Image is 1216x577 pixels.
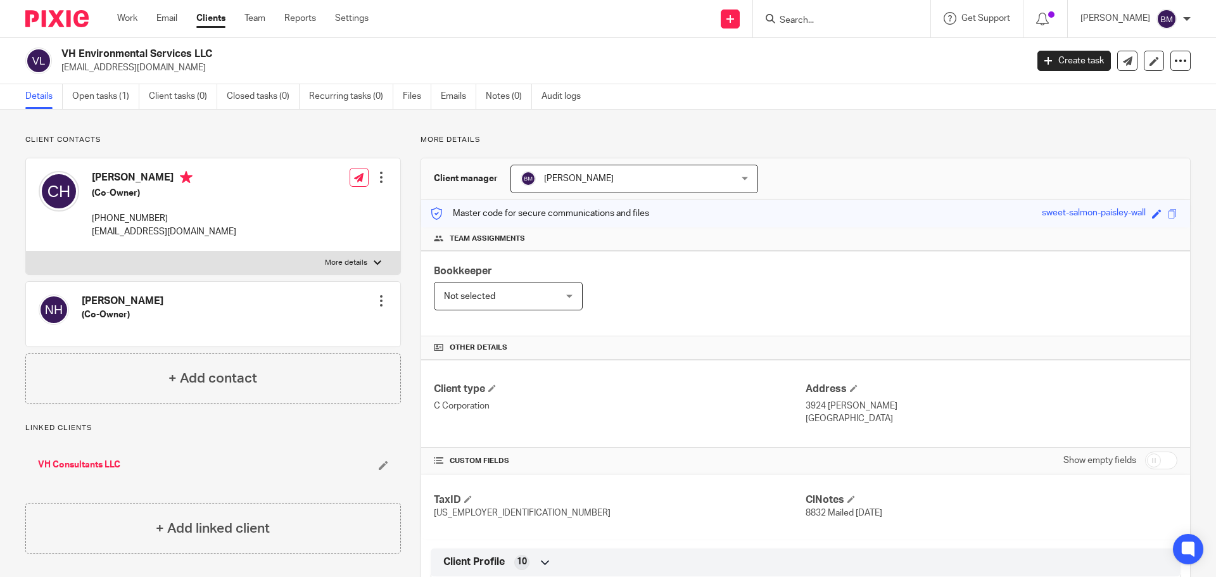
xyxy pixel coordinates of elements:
[517,555,527,568] span: 10
[444,292,495,301] span: Not selected
[92,212,236,225] p: [PHONE_NUMBER]
[61,48,827,61] h2: VH Environmental Services LLC
[778,15,892,27] input: Search
[521,171,536,186] img: svg%3E
[117,12,137,25] a: Work
[25,135,401,145] p: Client contacts
[82,295,163,308] h4: [PERSON_NAME]
[441,84,476,109] a: Emails
[92,171,236,187] h4: [PERSON_NAME]
[806,412,1177,425] p: [GEOGRAPHIC_DATA]
[1042,206,1146,221] div: sweet-salmon-paisley-wall
[434,509,611,517] span: [US_EMPLOYER_IDENTIFICATION_NUMBER]
[434,493,806,507] h4: TaxID
[168,369,257,388] h4: + Add contact
[443,555,505,569] span: Client Profile
[25,48,52,74] img: svg%3E
[806,509,882,517] span: 8832 Mailed [DATE]
[961,14,1010,23] span: Get Support
[284,12,316,25] a: Reports
[450,234,525,244] span: Team assignments
[180,171,193,184] i: Primary
[544,174,614,183] span: [PERSON_NAME]
[156,519,270,538] h4: + Add linked client
[434,172,498,185] h3: Client manager
[403,84,431,109] a: Files
[421,135,1191,145] p: More details
[1156,9,1177,29] img: svg%3E
[82,308,163,321] h5: (Co-Owner)
[1080,12,1150,25] p: [PERSON_NAME]
[156,12,177,25] a: Email
[25,423,401,433] p: Linked clients
[244,12,265,25] a: Team
[434,383,806,396] h4: Client type
[1063,454,1136,467] label: Show empty fields
[325,258,367,268] p: More details
[450,343,507,353] span: Other details
[806,493,1177,507] h4: ClNotes
[1037,51,1111,71] a: Create task
[61,61,1018,74] p: [EMAIL_ADDRESS][DOMAIN_NAME]
[39,171,79,212] img: svg%3E
[92,225,236,238] p: [EMAIL_ADDRESS][DOMAIN_NAME]
[196,12,225,25] a: Clients
[39,295,69,325] img: svg%3E
[72,84,139,109] a: Open tasks (1)
[434,456,806,466] h4: CUSTOM FIELDS
[92,187,236,200] h5: (Co-Owner)
[38,459,120,471] a: VH Consultants LLC
[486,84,532,109] a: Notes (0)
[434,266,492,276] span: Bookkeeper
[431,207,649,220] p: Master code for secure communications and files
[806,383,1177,396] h4: Address
[806,400,1177,412] p: 3924 [PERSON_NAME]
[335,12,369,25] a: Settings
[541,84,590,109] a: Audit logs
[149,84,217,109] a: Client tasks (0)
[227,84,300,109] a: Closed tasks (0)
[309,84,393,109] a: Recurring tasks (0)
[434,400,806,412] p: C Corporation
[25,10,89,27] img: Pixie
[25,84,63,109] a: Details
